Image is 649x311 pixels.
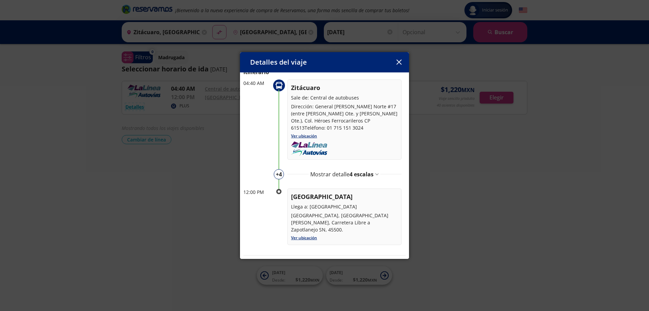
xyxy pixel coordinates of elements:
p: Dirección: General [PERSON_NAME] Norte #17 (entre [PERSON_NAME] Ote. y [PERSON_NAME] Ote.), Col. ... [291,103,398,131]
p: Zitácuaro [291,83,398,92]
p: Mostrar detalle [310,170,374,178]
img: uploads_2F1614736493101-lrc074r4ha-fd05130f9173fefc76d4804dc3e1a941_2Fautovias-la-linea.png [291,141,327,156]
p: Sale de: Central de autobuses [291,94,398,101]
a: Ver ubicación [291,133,317,139]
p: Detalles del viaje [250,57,307,67]
p: 04:40 AM [243,80,270,87]
p: 12:00 PM [243,188,270,196]
button: Mostrar detalle4 escalas [310,170,379,178]
p: [GEOGRAPHIC_DATA], [GEOGRAPHIC_DATA][PERSON_NAME], Carretera Libre a Zapotlanejo SN, 45500. [291,212,398,233]
p: [GEOGRAPHIC_DATA] [291,192,398,201]
span: 4 escalas [350,171,374,178]
p: + 4 [276,170,282,178]
a: Ver ubicación [291,235,317,241]
p: Llega a: [GEOGRAPHIC_DATA] [291,203,398,210]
